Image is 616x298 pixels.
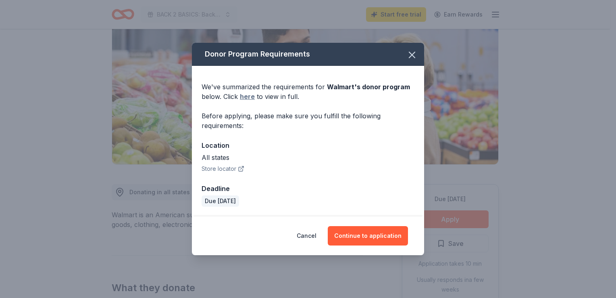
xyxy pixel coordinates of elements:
div: Deadline [202,183,414,194]
a: here [240,92,255,101]
div: Before applying, please make sure you fulfill the following requirements: [202,111,414,130]
span: Walmart 's donor program [327,83,410,91]
button: Store locator [202,164,244,174]
div: Location [202,140,414,151]
div: Due [DATE] [202,195,239,207]
div: All states [202,153,414,162]
button: Cancel [297,226,316,246]
div: Donor Program Requirements [192,43,424,66]
div: We've summarized the requirements for below. Click to view in full. [202,82,414,101]
button: Continue to application [328,226,408,246]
